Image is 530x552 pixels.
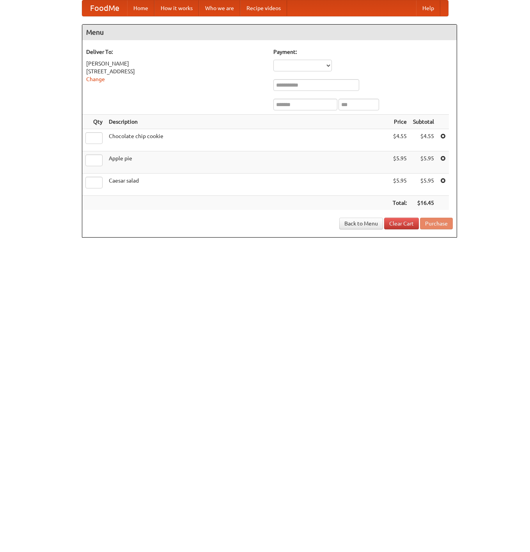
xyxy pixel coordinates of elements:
[240,0,287,16] a: Recipe videos
[154,0,199,16] a: How it works
[82,25,457,40] h4: Menu
[410,115,437,129] th: Subtotal
[106,129,390,151] td: Chocolate chip cookie
[86,60,266,67] div: [PERSON_NAME]
[410,196,437,210] th: $16.45
[82,0,127,16] a: FoodMe
[199,0,240,16] a: Who we are
[86,76,105,82] a: Change
[86,48,266,56] h5: Deliver To:
[86,67,266,75] div: [STREET_ADDRESS]
[106,115,390,129] th: Description
[390,196,410,210] th: Total:
[390,174,410,196] td: $5.95
[273,48,453,56] h5: Payment:
[384,218,419,229] a: Clear Cart
[410,151,437,174] td: $5.95
[127,0,154,16] a: Home
[420,218,453,229] button: Purchase
[82,115,106,129] th: Qty
[416,0,440,16] a: Help
[410,174,437,196] td: $5.95
[390,151,410,174] td: $5.95
[339,218,383,229] a: Back to Menu
[106,151,390,174] td: Apple pie
[106,174,390,196] td: Caesar salad
[390,115,410,129] th: Price
[390,129,410,151] td: $4.55
[410,129,437,151] td: $4.55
